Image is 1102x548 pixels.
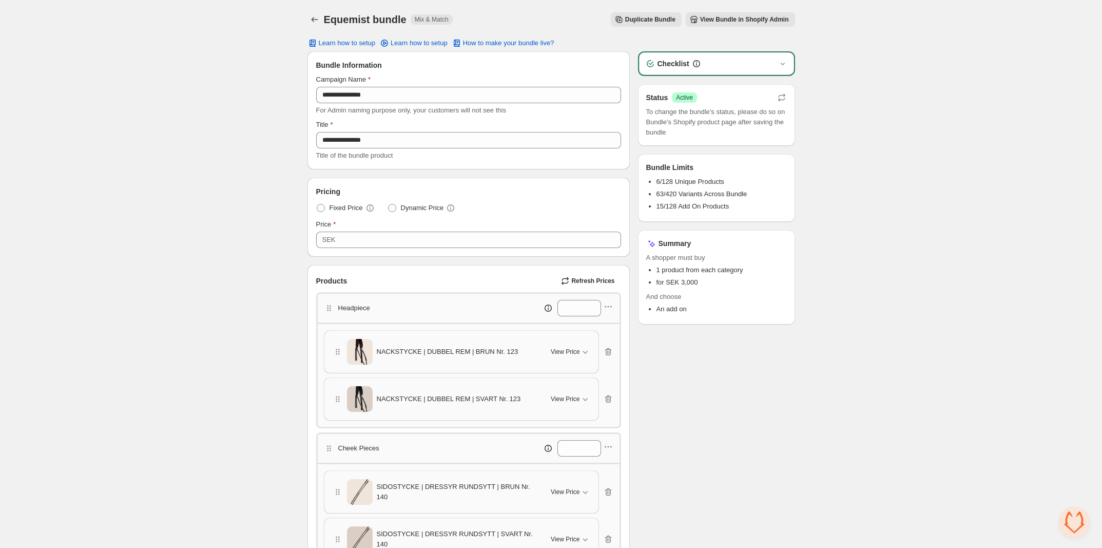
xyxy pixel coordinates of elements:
[551,535,579,543] span: View Price
[347,476,373,508] img: SIDOSTYCKE | DRESSYR RUNDSYTT | BRUN Nr. 140
[656,277,787,288] li: for SEK 3,000
[646,162,694,173] h3: Bundle Limits
[316,60,382,70] span: Bundle Information
[646,253,787,263] span: A shopper must buy
[656,190,747,198] span: 63/420 Variants Across Bundle
[557,274,621,288] button: Refresh Prices
[324,13,407,26] h1: Equemist bundle
[316,74,371,85] label: Campaign Name
[322,235,336,245] div: SEK
[338,443,379,453] p: Cheek Pieces
[347,383,373,415] img: NACKSTYCKE | DUBBEL REM | SVART Nr. 123
[551,395,579,403] span: View Price
[338,303,370,313] p: Headpiece
[571,277,614,285] span: Refresh Prices
[1059,507,1090,538] a: Открытый чат
[316,276,347,286] span: Products
[545,531,596,547] button: View Price
[551,348,579,356] span: View Price
[316,186,340,197] span: Pricing
[656,178,724,185] span: 6/128 Unique Products
[377,482,539,502] span: SIDOSTYCKE | DRESSYR RUNDSYTT | BRUN Nr. 140
[347,336,373,368] img: NACKSTYCKE | DUBBEL REM | BRUN Nr. 123
[330,203,363,213] span: Fixed Price
[446,36,560,50] button: How to make your bundle live?
[401,203,444,213] span: Dynamic Price
[551,488,579,496] span: View Price
[676,93,693,102] span: Active
[646,292,787,302] span: And choose
[373,36,454,50] a: Learn how to setup
[377,347,518,357] span: NACKSTYCKE | DUBBEL REM | BRUN Nr. 123
[319,39,376,47] span: Learn how to setup
[658,59,689,69] h3: Checklist
[545,344,596,360] button: View Price
[307,12,322,27] button: Back
[377,394,521,404] span: NACKSTYCKE | DUBBEL REM | SVART Nr. 123
[656,265,787,275] li: 1 product from each category
[659,238,691,249] h3: Summary
[545,484,596,500] button: View Price
[316,120,333,130] label: Title
[646,107,787,138] span: To change the bundle's status, please do so on Bundle's Shopify product page after saving the bundle
[700,15,789,24] span: View Bundle in Shopify Admin
[301,36,382,50] button: Learn how to setup
[646,92,668,103] h3: Status
[545,391,596,407] button: View Price
[391,39,448,47] span: Learn how to setup
[686,12,795,27] button: View Bundle in Shopify Admin
[625,15,675,24] span: Duplicate Bundle
[316,219,336,230] label: Price
[656,202,729,210] span: 15/128 Add On Products
[316,152,393,159] span: Title of the bundle product
[415,15,449,24] span: Mix & Match
[463,39,554,47] span: How to make your bundle live?
[316,106,506,114] span: For Admin naming purpose only, your customers will not see this
[656,304,787,314] li: An add on
[611,12,682,27] button: Duplicate Bundle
